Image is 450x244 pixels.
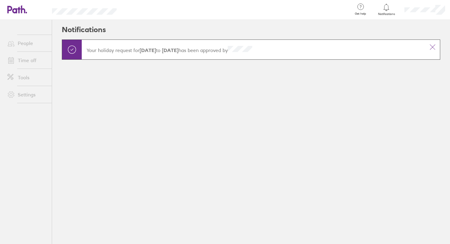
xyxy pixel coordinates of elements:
a: People [2,37,52,49]
h2: Notifications [62,20,106,39]
strong: [DATE] [160,47,178,53]
a: Notifications [377,3,396,16]
p: Your holiday request for has been approved by [87,46,420,53]
span: Notifications [377,12,396,16]
a: Tools [2,71,52,84]
span: to [140,47,178,53]
a: Time off [2,54,52,66]
a: Settings [2,88,52,101]
span: Get help [351,12,370,16]
strong: [DATE] [140,47,156,53]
